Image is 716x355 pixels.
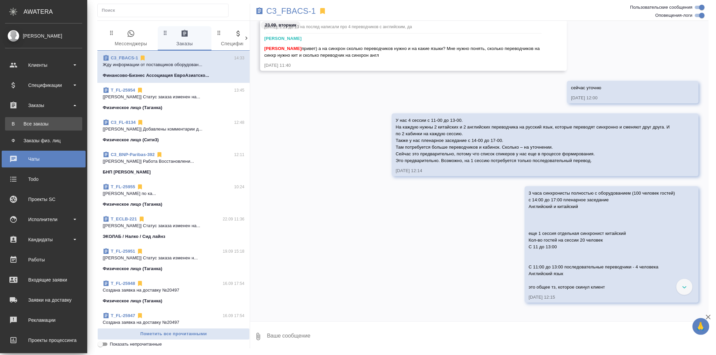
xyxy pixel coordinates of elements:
[5,275,82,285] div: Входящие заявки
[139,55,146,61] svg: Отписаться
[5,295,82,305] div: Заявки на доставку
[103,94,244,100] p: [[PERSON_NAME]] Статус заказа изменен на...
[137,312,143,319] svg: Отписаться
[2,292,86,308] a: Заявки на доставку
[2,171,86,188] a: Todo
[97,244,250,276] div: T_FL-2595119.09 15:18[[PERSON_NAME]] Статус заказа изменен н...Физическое лицо (Таганка)
[571,85,601,90] span: сейчас уточню
[264,35,543,42] div: [PERSON_NAME]
[101,330,246,338] span: Пометить все прочитанными
[137,184,143,190] svg: Отписаться
[216,30,261,48] span: Спецификации
[265,22,296,29] p: 23.09, вторник
[234,151,245,158] p: 12:11
[111,152,155,157] a: C3_BNP-Paribas-392
[223,248,245,255] p: 19.09 15:18
[5,235,82,245] div: Кандидаты
[5,60,82,70] div: Клиенты
[571,95,675,101] div: [DATE] 12:00
[2,312,86,328] a: Рекламации
[223,216,245,222] p: 22.09 11:36
[103,104,162,111] p: Физическое лицо (Таганка)
[97,308,250,341] div: T_FL-2594716.09 17:54Создана заявка на доставку №20497Физическое лицо (Таганка)
[97,147,250,180] div: C3_BNP-Paribas-39212:11[[PERSON_NAME]] Работа Восстановлени...БНП [PERSON_NAME]
[2,151,86,167] a: Чаты
[111,184,135,189] a: T_FL-25955
[103,61,244,68] p: Жду информации от поставщиков оборудован...
[97,276,250,308] div: T_FL-2594816.09 17:54Создана заявка на доставку №20497Физическое лицо (Таганка)
[5,194,82,204] div: Проекты SC
[5,154,82,164] div: Чаты
[655,12,693,19] span: Оповещения-логи
[5,214,82,224] div: Исполнители
[111,249,135,254] a: T_FL-25951
[2,251,86,268] a: Работы
[5,80,82,90] div: Спецификации
[103,255,244,261] p: [[PERSON_NAME]] Статус заказа изменен н...
[23,5,87,18] div: AWATERA
[97,180,250,212] div: T_FL-2595510:24[[PERSON_NAME] по ка...Физическое лицо (Таганка)
[234,184,245,190] p: 10:24
[111,313,135,318] a: T_FL-25947
[103,169,151,175] p: БНП [PERSON_NAME]
[97,51,250,83] div: C3_FBACS-114:33Жду информации от поставщиков оборудован...Финансово-Бизнес Ассоциация ЕвроАзиатск...
[156,151,163,158] svg: Отписаться
[223,280,245,287] p: 16.09 17:54
[110,341,162,348] span: Показать непрочитанные
[630,4,693,11] span: Пользовательские сообщения
[266,8,316,14] a: C3_FBACS-1
[264,46,541,58] span: привет) а на синхрон сколько переводчиков нужно и на какие языки? Мне нужно понять, сколько перев...
[103,233,165,240] p: ЭКОЛАБ / Налко / Сид лайнз
[162,30,207,48] span: Заказы
[5,32,82,40] div: [PERSON_NAME]
[111,216,137,221] a: T_ECLB-221
[103,201,162,208] p: Физическое лицо (Таганка)
[97,115,250,147] div: C3_FL-813412:48[[PERSON_NAME]] Добавлены комментарии д...Физическое лицо (Сити3)
[137,248,143,255] svg: Отписаться
[111,55,138,60] a: C3_FBACS-1
[102,6,228,15] input: Поиск
[2,271,86,288] a: Входящие заявки
[111,88,135,93] a: T_FL-25954
[103,319,244,326] p: Создана заявка на доставку №20497
[103,126,244,133] p: [[PERSON_NAME]] Добавлены комментарии д...
[138,216,145,222] svg: Отписаться
[103,298,162,304] p: Физическое лицо (Таганка)
[5,315,82,325] div: Рекламации
[5,335,82,345] div: Проекты процессинга
[108,30,154,48] span: Мессенджеры
[234,87,245,94] p: 13:45
[103,190,244,197] p: [[PERSON_NAME] по ка...
[693,318,709,335] button: 🙏
[5,255,82,265] div: Работы
[234,55,245,61] p: 14:33
[111,281,135,286] a: T_FL-25948
[529,191,675,290] span: 3 часа синхронисты полностью с оборудованием (100 человек гостей) с 14:00 до 17:00 пленарное засе...
[234,119,245,126] p: 12:48
[396,167,675,174] div: [DATE] 12:14
[5,100,82,110] div: Заказы
[137,87,143,94] svg: Отписаться
[529,294,675,301] div: [DATE] 12:15
[8,120,79,127] div: Все заказы
[216,30,222,36] svg: Зажми и перетащи, чтобы поменять порядок вкладок
[2,332,86,349] a: Проекты процессинга
[5,117,82,131] a: ВВсе заказы
[103,222,244,229] p: [[PERSON_NAME]] Статус заказа изменен на...
[97,83,250,115] div: T_FL-2595413:45[[PERSON_NAME]] Статус заказа изменен на...Физическое лицо (Таганка)
[137,280,143,287] svg: Отписаться
[103,137,159,143] p: Физическое лицо (Сити3)
[695,319,707,334] span: 🙏
[103,265,162,272] p: Физическое лицо (Таганка)
[223,312,245,319] p: 16.09 17:54
[396,118,671,163] span: У нас 4 сессии с 11-00 до 13-00. На каждую нужны 2 китайских и 2 английских переводчика на русски...
[264,46,301,51] span: [PERSON_NAME]
[2,191,86,208] a: Проекты SC
[103,287,244,294] p: Создана заявка на доставку №20497
[97,212,250,244] div: T_ECLB-22122.09 11:36[[PERSON_NAME]] Статус заказа изменен на...ЭКОЛАБ / Налко / Сид лайнз
[5,174,82,184] div: Todo
[137,119,144,126] svg: Отписаться
[264,62,543,69] div: [DATE] 11:40
[111,120,136,125] a: C3_FL-8134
